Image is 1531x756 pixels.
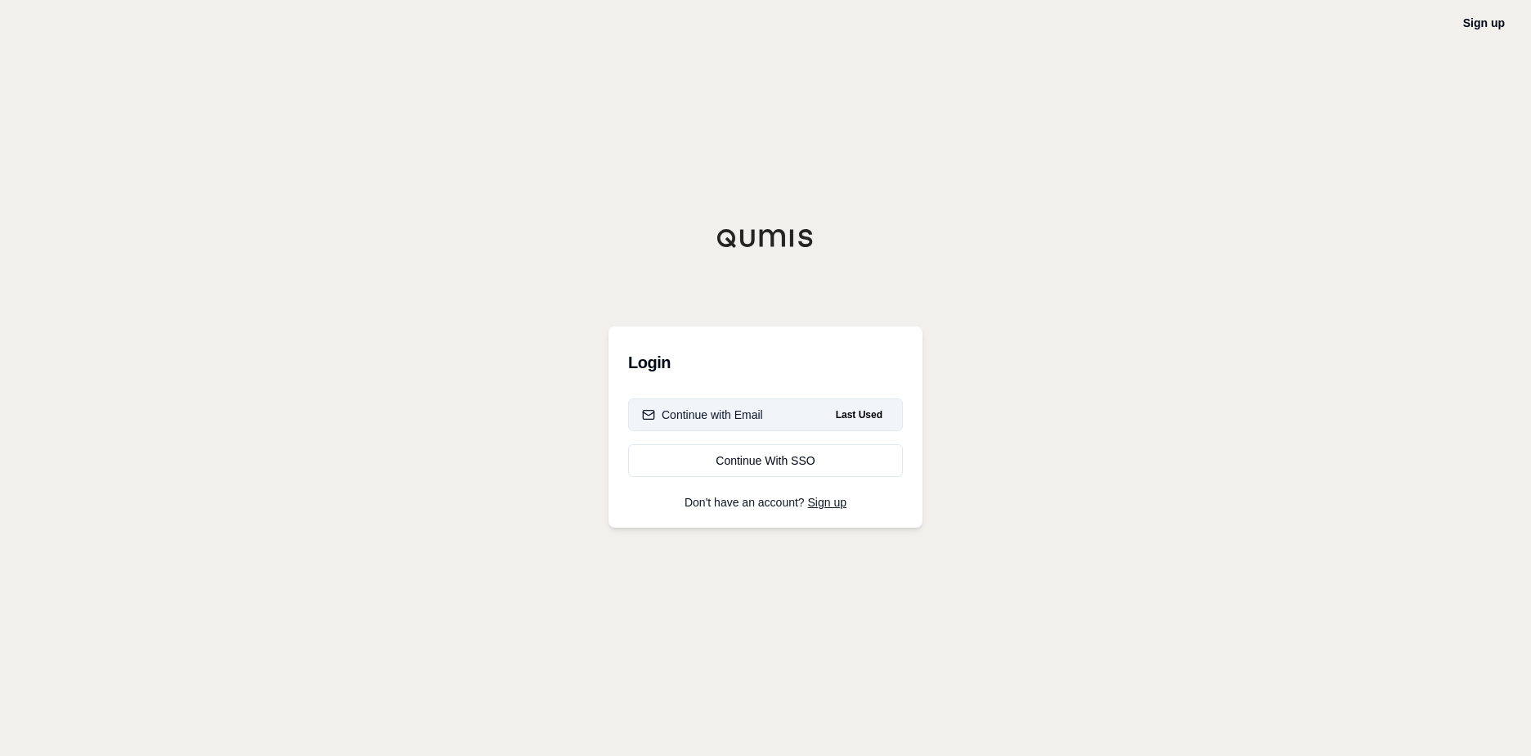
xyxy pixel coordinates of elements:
[642,452,889,469] div: Continue With SSO
[628,444,903,477] a: Continue With SSO
[628,398,903,431] button: Continue with EmailLast Used
[829,405,889,425] span: Last Used
[628,346,903,379] h3: Login
[716,228,815,248] img: Qumis
[1463,16,1505,29] a: Sign up
[642,407,763,423] div: Continue with Email
[808,496,846,509] a: Sign up
[628,497,903,508] p: Don't have an account?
